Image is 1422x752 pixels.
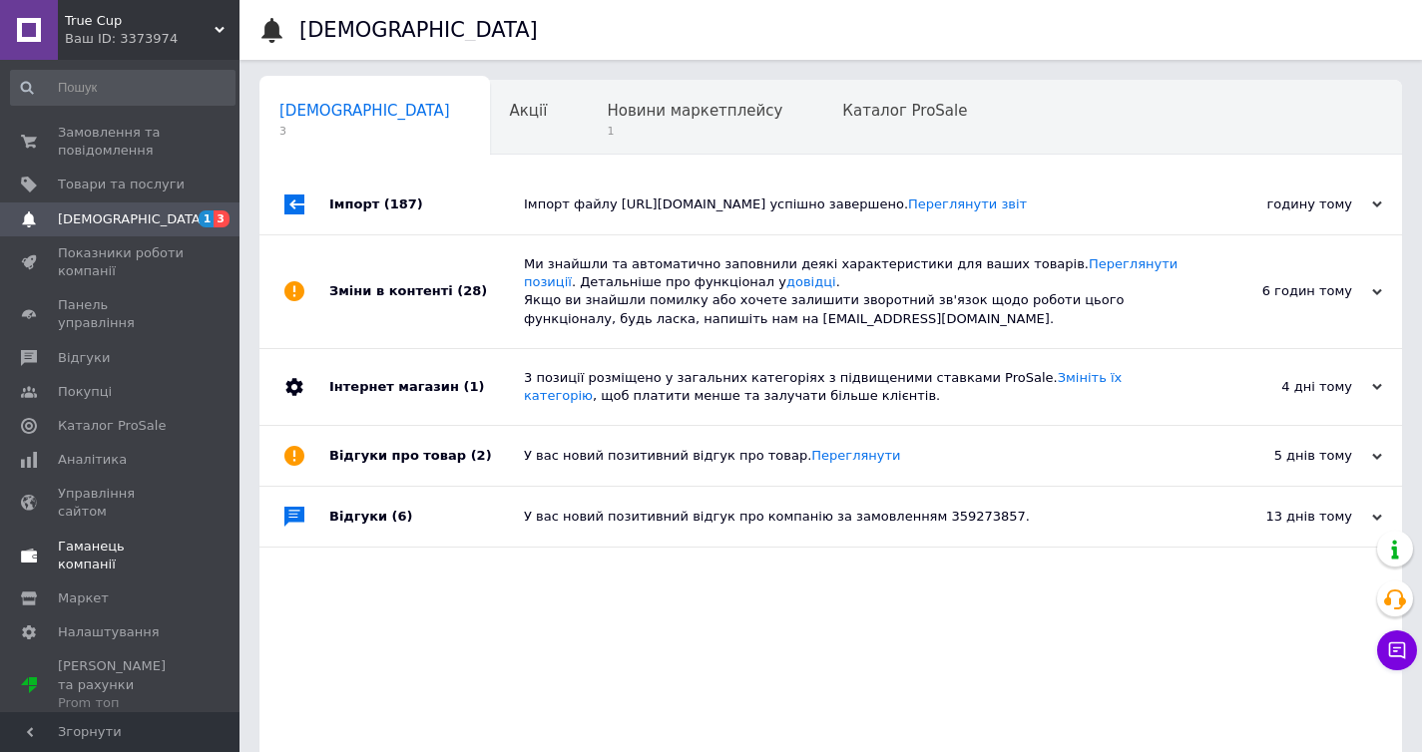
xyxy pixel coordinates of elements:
[510,102,548,120] span: Акції
[329,235,524,348] div: Зміни в контенті
[214,210,230,227] span: 3
[471,448,492,463] span: (2)
[329,175,524,234] div: Імпорт
[58,124,185,160] span: Замовлення та повідомлення
[384,196,423,211] span: (187)
[457,283,487,298] span: (28)
[524,369,1183,405] div: 3 позиції розміщено у загальних категоріях з підвищеними ставками ProSale. , щоб платити менше та...
[58,657,185,712] span: [PERSON_NAME] та рахунки
[58,623,160,641] span: Налаштування
[58,244,185,280] span: Показники роботи компанії
[908,196,1027,211] a: Переглянути звіт
[299,18,538,42] h1: [DEMOGRAPHIC_DATA]
[58,383,112,401] span: Покупці
[58,176,185,193] span: Товари та послуги
[1183,447,1382,465] div: 5 днів тому
[786,274,836,289] a: довідці
[1183,282,1382,300] div: 6 годин тому
[607,102,782,120] span: Новини маркетплейсу
[524,255,1183,328] div: Ми знайшли та автоматично заповнили деякі характеристики для ваших товарів. . Детальніше про функ...
[1183,378,1382,396] div: 4 дні тому
[1377,630,1417,670] button: Чат з покупцем
[58,451,127,469] span: Аналітика
[607,124,782,139] span: 1
[329,487,524,547] div: Відгуки
[811,448,900,463] a: Переглянути
[10,70,236,106] input: Пошук
[392,509,413,524] span: (6)
[58,349,110,367] span: Відгуки
[58,210,206,228] span: [DEMOGRAPHIC_DATA]
[524,508,1183,526] div: У вас новий позитивний відгук про компанію за замовленням 359273857.
[199,210,215,227] span: 1
[329,426,524,486] div: Відгуки про товар
[524,195,1183,213] div: Імпорт файлу [URL][DOMAIN_NAME] успішно завершено.
[65,12,215,30] span: True Cup
[58,694,185,712] div: Prom топ
[279,124,450,139] span: 3
[65,30,239,48] div: Ваш ID: 3373974
[279,102,450,120] span: [DEMOGRAPHIC_DATA]
[58,417,166,435] span: Каталог ProSale
[58,296,185,332] span: Панель управління
[524,447,1183,465] div: У вас новий позитивний відгук про товар.
[329,349,524,425] div: Інтернет магазин
[58,538,185,573] span: Гаманець компанії
[524,370,1122,403] a: Змініть їх категорію
[58,589,109,607] span: Маркет
[463,379,484,394] span: (1)
[1183,195,1382,213] div: годину тому
[58,485,185,521] span: Управління сайтом
[842,102,967,120] span: Каталог ProSale
[1183,508,1382,526] div: 13 днів тому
